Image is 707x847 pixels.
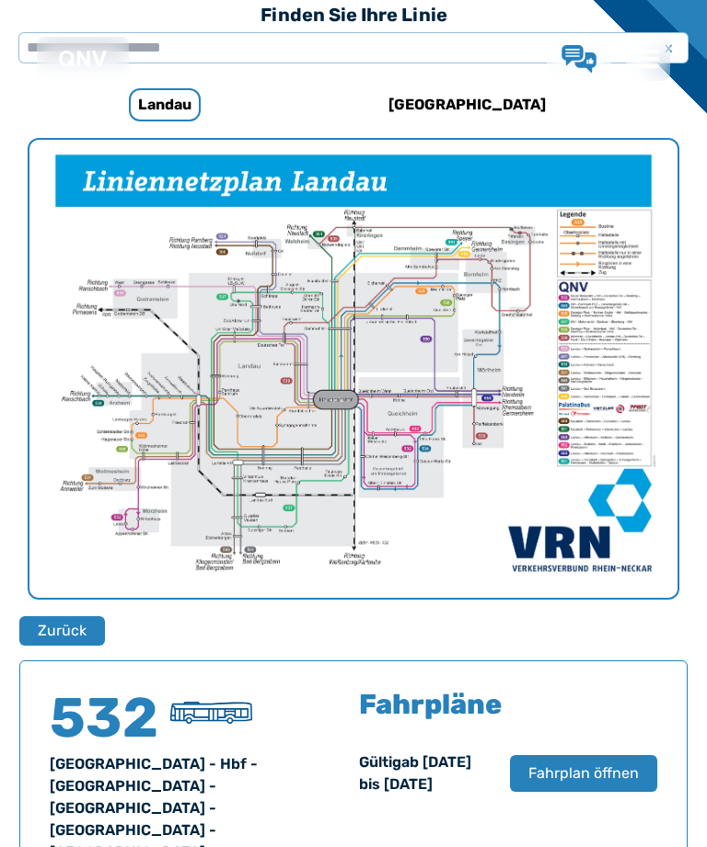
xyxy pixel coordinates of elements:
div: My Favorite Images [29,140,678,598]
button: Fahrplan öffnen [510,755,657,792]
h4: 532 [50,691,160,746]
a: Zurück [19,616,93,646]
img: menu [637,48,659,70]
button: Zurück [19,616,105,646]
a: Lob & Kritik [562,45,597,73]
h5: Fahrpläne [359,691,502,718]
img: Netzpläne Landau Seite 1 von 1 [29,140,678,598]
img: QNV Logo [59,51,107,67]
li: 1 von 1 [29,140,678,598]
h6: Landau [129,88,201,121]
a: QNV Logo [59,44,107,74]
img: Stadtbus [170,702,252,724]
h6: [GEOGRAPHIC_DATA] [381,90,553,120]
a: [GEOGRAPHIC_DATA] [344,83,589,127]
div: Gültig ab [DATE] bis [DATE] [359,751,492,795]
a: Landau [42,83,287,127]
span: Fahrplan öffnen [528,762,639,784]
